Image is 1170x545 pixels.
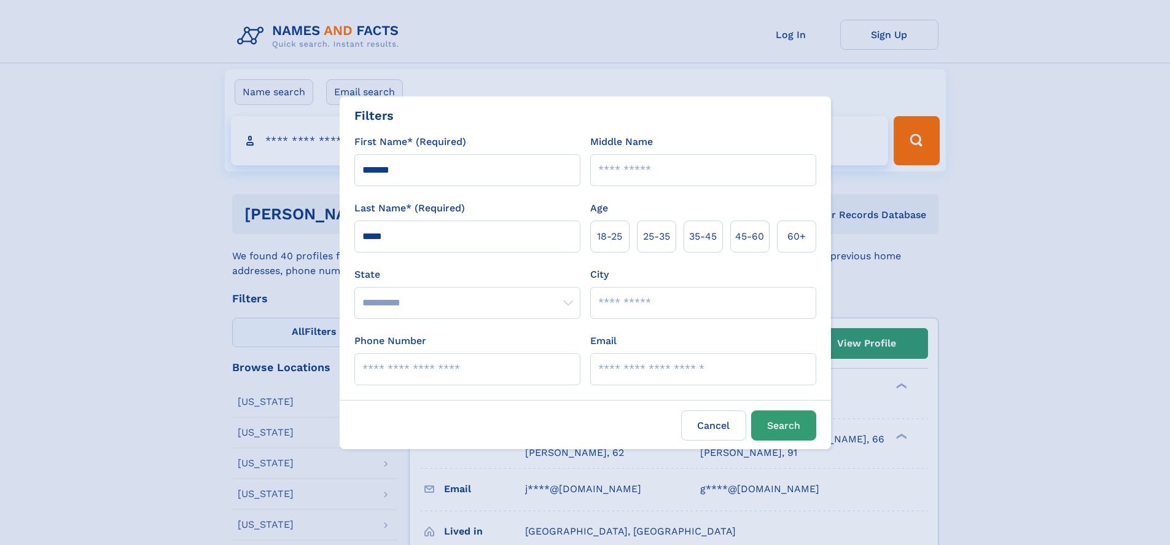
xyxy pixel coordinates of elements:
[735,229,764,244] span: 45‑60
[590,334,617,348] label: Email
[354,201,465,216] label: Last Name* (Required)
[689,229,717,244] span: 35‑45
[751,410,816,441] button: Search
[643,229,670,244] span: 25‑35
[681,410,746,441] label: Cancel
[354,135,466,149] label: First Name* (Required)
[590,201,608,216] label: Age
[597,229,622,244] span: 18‑25
[354,267,580,282] label: State
[590,267,609,282] label: City
[590,135,653,149] label: Middle Name
[354,334,426,348] label: Phone Number
[354,106,394,125] div: Filters
[787,229,806,244] span: 60+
